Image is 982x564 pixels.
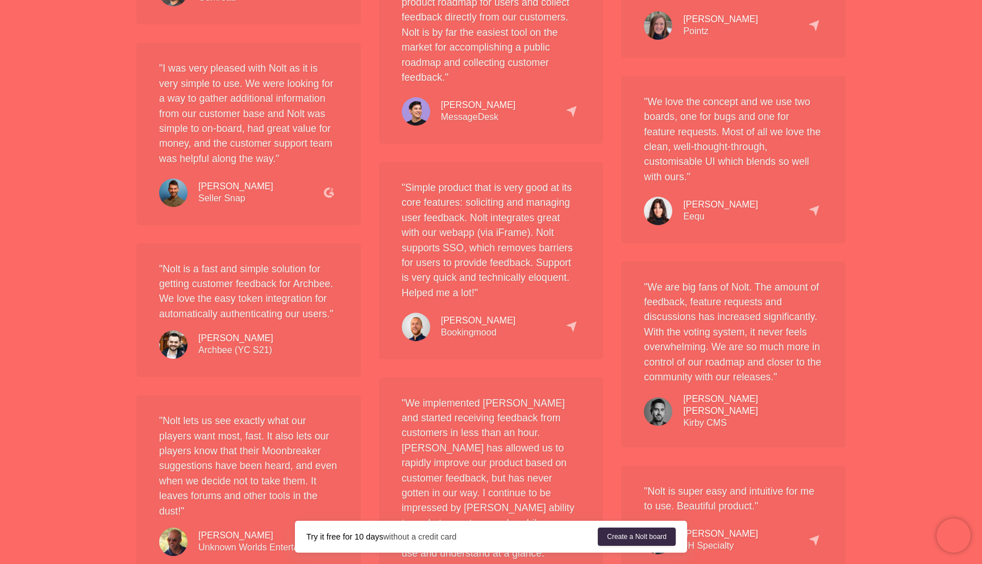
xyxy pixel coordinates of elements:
img: testimonial-adrian.deb30e08c6.jpg [159,179,188,207]
p: "Nolt is super easy and intuitive for me to use. Beautiful product." [644,484,823,514]
div: Eequ [683,199,758,223]
p: "We implemented [PERSON_NAME] and started receiving feedback from customers in less than an hour.... [402,396,581,561]
img: capterra.78f6e3bf33.png [565,105,577,117]
p: "I was very pleased with Nolt as it is very simple to use. We were looking for a way to gather ad... [159,61,338,166]
div: Pointz [683,14,758,38]
img: g2.cb6f757962.png [323,186,335,198]
p: "We love the concept and we use two boards, one for bugs and one for feature requests. Most of al... [644,94,823,184]
div: [PERSON_NAME] [683,14,758,26]
img: capterra.78f6e3bf33.png [565,321,577,333]
div: Kirby CMS [683,393,823,429]
div: " We are big fans of Nolt. The amount of feedback, feature requests and discussions has increased... [621,262,846,447]
div: without a credit card [306,531,598,542]
img: capterra.78f6e3bf33.png [808,205,820,217]
p: "Simple product that is very good at its core features: soliciting and managing user feedback. No... [402,180,581,300]
div: Bookingmood [441,315,516,339]
div: Seller Snap [198,181,273,205]
strong: Try it free for 10 days [306,532,383,541]
div: [PERSON_NAME] [198,333,273,345]
iframe: Chatra live chat [937,519,971,553]
img: testimonial-wouter.8104910475.jpg [402,313,430,341]
img: testimonial-josh.827cc021f2.jpg [402,97,430,126]
div: Archbee (YC S21) [198,333,273,356]
img: testimonial-bastian.e7fe6e24a1.jpg [644,397,672,426]
img: testimonial-dragos.5ba1ec0a09.jpg [159,330,188,359]
div: [PERSON_NAME] [198,181,273,193]
div: [PERSON_NAME] [PERSON_NAME] [683,393,823,417]
img: testimonial-maggie.52abda0f92.jpg [644,11,672,40]
img: testimonial-avida.9237efe1a7.jpg [644,197,672,225]
div: [PERSON_NAME] [683,199,758,211]
div: MessageDesk [441,99,516,123]
div: [PERSON_NAME] [441,315,516,327]
img: capterra.78f6e3bf33.png [808,19,820,31]
div: " Nolt is a fast and simple solution for getting customer feedback for Archbee. We love the easy ... [136,243,361,378]
div: [PERSON_NAME] [441,99,516,111]
a: Create a Nolt board [598,528,676,546]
